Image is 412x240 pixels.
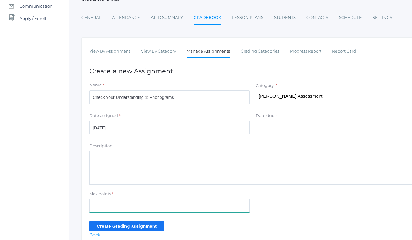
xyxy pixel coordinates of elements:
[290,45,321,57] a: Progress Report
[89,221,164,231] input: Create Grading assignment
[151,12,183,24] a: Attd Summary
[89,82,102,88] label: Name
[256,83,274,88] label: Category
[332,45,356,57] a: Report Card
[373,12,392,24] a: Settings
[81,12,101,24] a: General
[89,113,118,119] label: Date assigned
[89,45,130,57] a: View By Assignment
[241,45,279,57] a: Grading Categories
[339,12,362,24] a: Schedule
[89,191,111,197] label: Max points
[232,12,263,24] a: Lesson Plans
[112,12,140,24] a: Attendance
[256,113,274,119] label: Date due
[89,232,101,238] a: Back
[306,12,328,24] a: Contacts
[187,45,230,58] a: Manage Assignments
[194,12,221,25] a: Gradebook
[20,12,46,24] span: Apply / Enroll
[89,143,113,149] label: Description
[141,45,176,57] a: View By Category
[274,12,296,24] a: Students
